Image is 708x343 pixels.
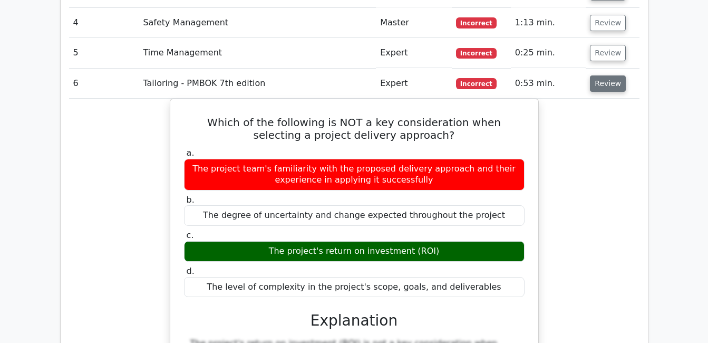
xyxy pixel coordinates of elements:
[187,266,195,276] span: d.
[456,17,497,28] span: Incorrect
[69,38,139,68] td: 5
[511,69,586,99] td: 0:53 min.
[590,15,626,31] button: Review
[511,8,586,38] td: 1:13 min.
[190,312,518,330] h3: Explanation
[187,195,195,205] span: b.
[456,48,497,59] span: Incorrect
[184,277,525,298] div: The level of complexity in the project's scope, goals, and deliverables
[184,241,525,262] div: The project's return on investment (ROI)
[184,205,525,226] div: The degree of uncertainty and change expected throughout the project
[187,148,195,158] span: a.
[139,69,376,99] td: Tailoring - PMBOK 7th edition
[456,78,497,89] span: Incorrect
[69,8,139,38] td: 4
[184,159,525,190] div: The project team's familiarity with the proposed delivery approach and their experience in applyi...
[376,69,452,99] td: Expert
[376,8,452,38] td: Master
[376,38,452,68] td: Expert
[590,45,626,61] button: Review
[139,8,376,38] td: Safety Management
[139,38,376,68] td: Time Management
[69,69,139,99] td: 6
[187,230,194,240] span: c.
[511,38,586,68] td: 0:25 min.
[183,116,526,141] h5: Which of the following is NOT a key consideration when selecting a project delivery approach?
[590,75,626,92] button: Review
